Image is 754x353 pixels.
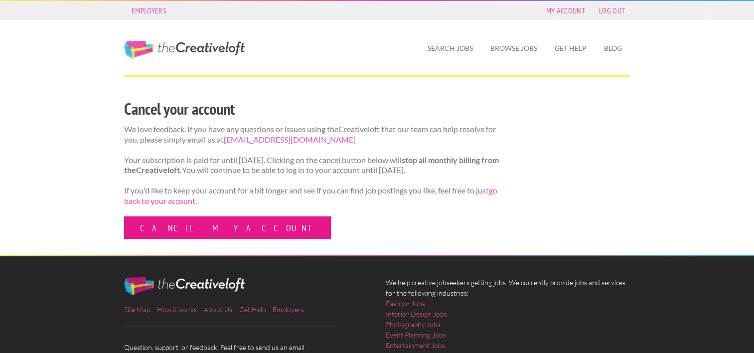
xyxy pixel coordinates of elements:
a: Get Help [547,37,595,60]
a: Browse Jobs [482,37,545,60]
a: go back to your account [124,185,497,205]
a: Employers [273,305,304,314]
a: Fashion Jobs [386,298,425,309]
a: [EMAIL_ADDRESS][DOMAIN_NAME] [224,135,356,144]
strong: stop all monthly billing from theCreativeloft. [124,155,499,175]
a: The Creative Loft [124,41,245,59]
a: Employers [127,3,171,17]
a: Blog [596,37,630,60]
a: How it works [157,305,197,314]
a: Interior Design Jobs [386,309,447,319]
a: My Account [541,3,590,17]
a: Cancel my account [124,216,331,239]
h2: Cancel your account [124,98,499,120]
a: Get Help [239,305,266,314]
a: Site Map [124,305,150,314]
p: Your subscription is paid for until [DATE]. Clicking on the cancel button below will You will con... [124,155,499,176]
p: If you'd like to keep your account for a bit longer and see if you can find job postings you like... [124,185,499,206]
a: Event Planning Jobs [386,330,446,340]
img: The Creative Loft [124,277,245,295]
a: Search Jobs [420,37,481,60]
a: Log Out [594,3,630,17]
p: We love feedback. If you have any questions or issues using theCreativeloft that our team can hel... [124,124,499,145]
a: Photography Jobs [386,319,441,330]
a: About Us [204,305,232,314]
a: Entertainment Jobs [386,340,445,351]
